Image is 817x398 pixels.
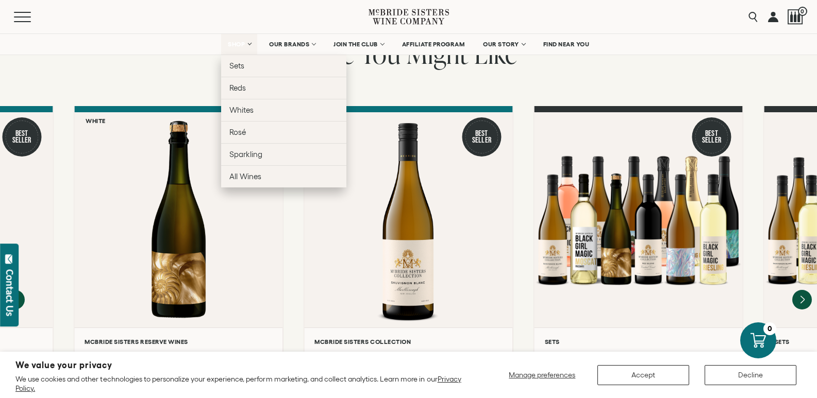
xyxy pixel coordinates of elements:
span: Manage preferences [509,371,575,379]
a: SHOP [221,34,257,55]
a: Privacy Policy. [15,375,461,392]
p: We use cookies and other technologies to personalize your experience, perform marketing, and coll... [15,374,463,393]
span: Rosé [229,128,246,136]
h2: We value your privacy [15,361,463,370]
span: SHOP [228,41,245,48]
h6: Sets [545,338,732,345]
span: FIND NEAR YOU [543,41,590,48]
button: Accept [597,365,689,385]
a: OUR STORY [476,34,531,55]
a: AFFILIATE PROGRAM [395,34,472,55]
button: Mobile Menu Trigger [14,12,51,22]
span: Sparkling [229,150,262,159]
a: Reds [221,77,346,99]
h6: McBride Sisters Reserve Wines [85,338,272,345]
span: 0 [798,7,807,16]
span: OUR BRANDS [269,41,309,48]
h6: White [86,117,106,124]
a: FIND NEAR YOU [537,34,596,55]
span: Reds [229,83,246,92]
button: Next [792,290,812,309]
span: OUR STORY [483,41,519,48]
a: Whites [221,99,346,121]
a: Rosé [221,121,346,143]
a: JOIN THE CLUB [327,34,390,55]
a: OUR BRANDS [262,34,322,55]
button: Decline [705,365,796,385]
span: Sets [229,61,244,70]
span: JOIN THE CLUB [334,41,378,48]
h6: McBride Sisters Collection [314,338,502,345]
a: Sets [221,55,346,77]
span: AFFILIATE PROGRAM [402,41,465,48]
div: Contact Us [5,269,15,316]
button: Manage preferences [503,365,582,385]
span: Whites [229,106,254,114]
a: All Wines [221,165,346,187]
span: All Wines [229,172,261,181]
a: Sparkling [221,143,346,165]
div: 0 [763,322,776,335]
